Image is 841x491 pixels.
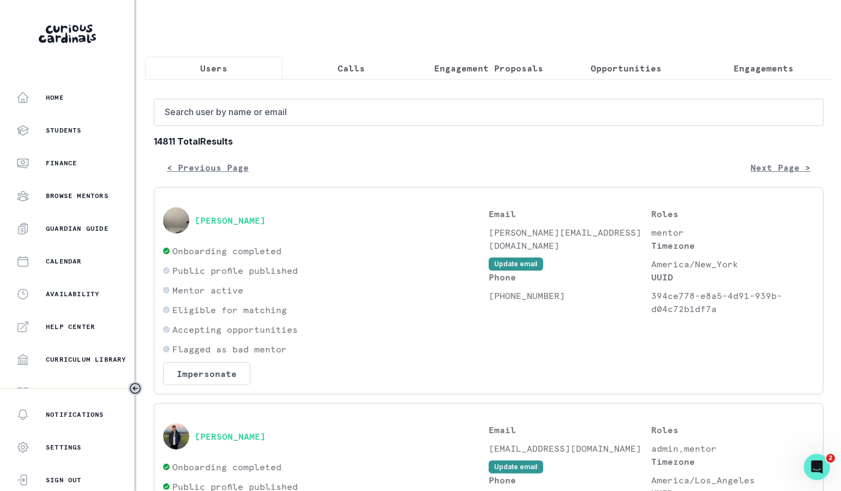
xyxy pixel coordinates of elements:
[46,290,99,298] p: Availability
[652,271,815,284] p: UUID
[489,460,543,474] button: Update email
[489,442,652,455] p: [EMAIL_ADDRESS][DOMAIN_NAME]
[734,62,794,75] p: Engagements
[804,454,830,480] iframe: Intercom live chat
[172,343,287,356] p: Flagged as bad mentor
[163,362,250,385] button: Impersonate
[489,226,652,252] p: [PERSON_NAME][EMAIL_ADDRESS][DOMAIN_NAME]
[172,460,281,474] p: Onboarding completed
[434,62,543,75] p: Engagement Proposals
[652,455,815,468] p: Timezone
[154,135,824,148] b: 14811 Total Results
[489,423,652,436] p: Email
[172,264,298,277] p: Public profile published
[46,322,95,331] p: Help Center
[489,289,652,302] p: [PHONE_NUMBER]
[172,323,298,336] p: Accepting opportunities
[46,410,104,419] p: Notifications
[652,207,815,220] p: Roles
[46,159,77,167] p: Finance
[652,289,815,315] p: 394ce778-e8a5-4d91-939b-d04c72b1df7a
[489,271,652,284] p: Phone
[652,474,815,487] p: America/Los_Angeles
[46,355,127,364] p: Curriculum Library
[652,239,815,252] p: Timezone
[826,454,835,463] span: 2
[172,303,287,316] p: Eligible for matching
[46,476,82,484] p: Sign Out
[652,258,815,271] p: America/New_York
[200,62,227,75] p: Users
[46,257,82,266] p: Calendar
[46,93,64,102] p: Home
[652,423,815,436] p: Roles
[652,226,815,239] p: mentor
[737,157,824,178] button: Next Page >
[195,431,266,442] button: [PERSON_NAME]
[154,157,262,178] button: < Previous Page
[46,191,109,200] p: Browse Mentors
[591,62,662,75] p: Opportunities
[652,442,815,455] p: admin,mentor
[46,224,109,233] p: Guardian Guide
[39,25,96,43] img: Curious Cardinals Logo
[128,381,142,396] button: Toggle sidebar
[172,284,243,297] p: Mentor active
[172,244,281,258] p: Onboarding completed
[195,215,266,226] button: [PERSON_NAME]
[338,62,365,75] p: Calls
[489,258,543,271] button: Update email
[489,207,652,220] p: Email
[46,388,113,397] p: Mentor Handbook
[46,126,82,135] p: Students
[46,443,82,452] p: Settings
[489,474,652,487] p: Phone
